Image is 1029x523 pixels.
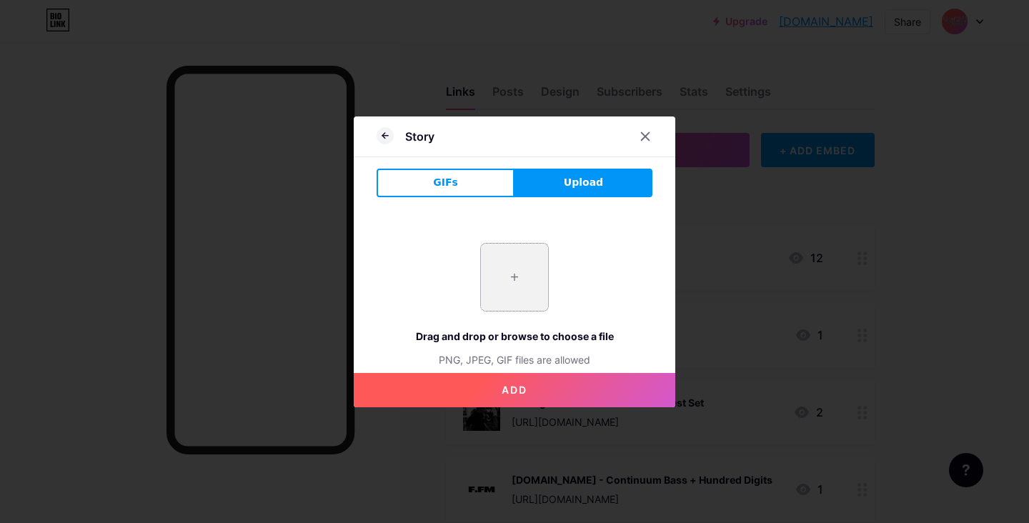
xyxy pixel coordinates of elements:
div: Drag and drop or browse to choose a file [377,329,652,344]
div: Story [405,128,434,145]
span: Upload [564,175,603,190]
button: Upload [514,169,652,197]
span: GIFs [433,175,458,190]
button: GIFs [377,169,514,197]
button: Add [354,373,675,407]
span: Add [502,384,527,396]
